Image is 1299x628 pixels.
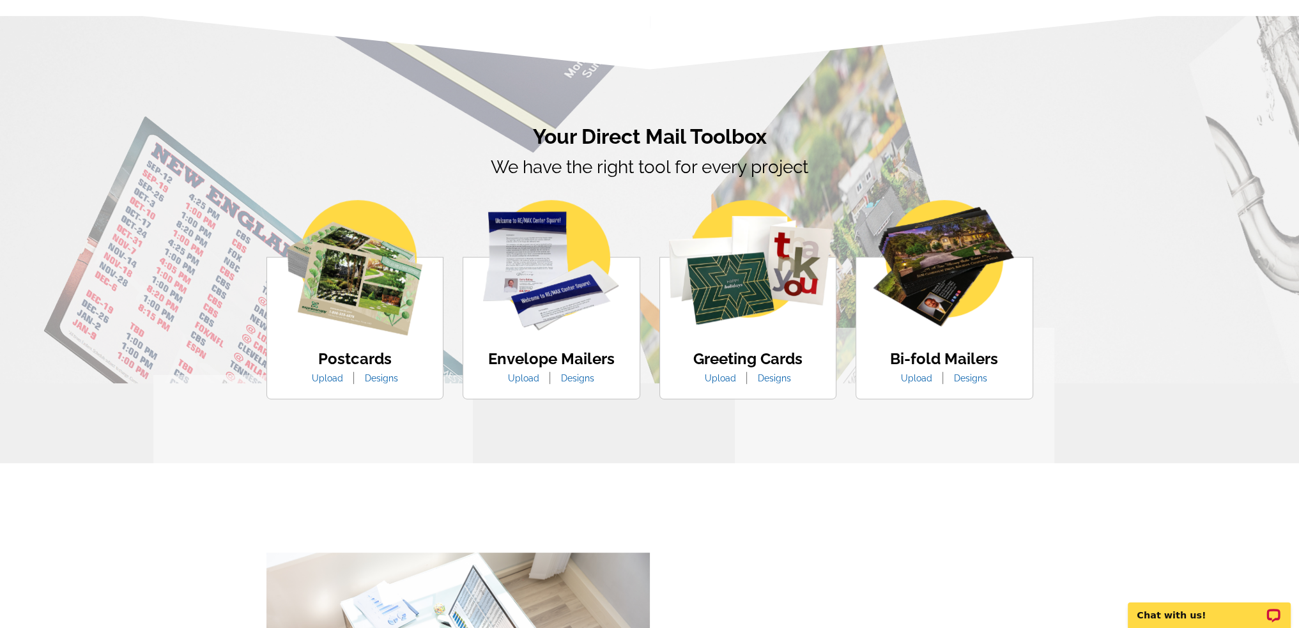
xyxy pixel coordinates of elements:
[266,125,1033,149] h2: Your Direct Mail Toolbox
[498,373,549,383] a: Upload
[872,200,1017,328] img: bio-fold-mailer.png
[693,350,803,369] h4: Greeting Cards
[302,373,353,383] a: Upload
[355,373,408,383] a: Designs
[266,154,1033,216] p: We have the right tool for every project
[302,350,408,369] h4: Postcards
[1119,588,1299,628] iframe: LiveChat chat widget
[890,350,998,369] h4: Bi-fold Mailers
[944,373,997,383] a: Designs
[551,373,604,383] a: Designs
[748,373,801,383] a: Designs
[891,373,942,383] a: Upload
[488,350,615,369] h4: Envelope Mailers
[483,200,619,330] img: envelope-mailer.png
[663,200,832,326] img: greeting-cards.png
[287,200,422,335] img: postcards.png
[695,373,746,383] a: Upload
